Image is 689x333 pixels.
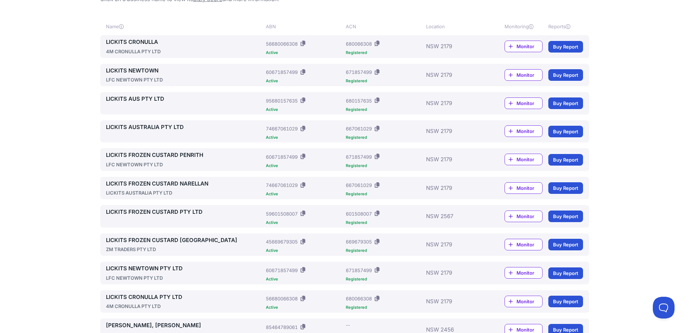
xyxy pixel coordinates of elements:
div: Registered [346,249,423,253]
a: Buy Report [548,296,583,307]
div: Active [266,305,343,309]
div: LFC NEWTOWN PTY LTD [106,274,263,282]
div: 74667061029 [266,182,298,189]
div: NSW 2179 [426,180,483,197]
div: 671857499 [346,68,372,76]
span: Monitor [516,128,542,135]
div: Registered [346,221,423,225]
div: 667061029 [346,125,372,132]
div: NSW 2179 [426,293,483,310]
a: Monitor [505,267,543,279]
div: 60671857499 [266,267,298,274]
div: Registered [346,136,423,140]
div: NSW 2567 [426,208,483,225]
div: 56680066308 [266,40,298,47]
div: Registered [346,277,423,281]
span: Monitor [516,213,542,220]
div: Active [266,51,343,55]
div: Monitoring [505,23,543,30]
div: ZM TRADERS PTY LTD [106,246,263,253]
div: -- [346,321,350,329]
a: Monitor [505,239,543,250]
div: Active [266,221,343,225]
span: Monitor [516,269,542,276]
a: Buy Report [548,126,583,137]
a: Monitor [505,41,543,52]
div: Registered [346,192,423,196]
div: 680157635 [346,97,372,104]
div: 669679305 [346,238,372,245]
div: 95680157635 [266,97,298,104]
a: Buy Report [548,182,583,194]
div: 4M CRONULLA PTY LTD [106,303,263,310]
a: LICKITS CRONULLA PTY LTD [106,293,263,301]
a: Buy Report [548,239,583,250]
a: Monitor [505,296,543,307]
span: Monitor [516,100,542,107]
div: Registered [346,164,423,168]
div: Registered [346,79,423,83]
span: Monitor [516,71,542,79]
div: LFC NEWTOWN PTY LTD [106,161,263,168]
div: 60671857499 [266,68,298,76]
a: LICKITS AUS PTY LTD [106,95,263,103]
div: Active [266,192,343,196]
div: 85464789061 [266,324,298,331]
a: Monitor [505,154,543,165]
div: ABN [266,23,343,30]
a: [PERSON_NAME], [PERSON_NAME] [106,321,263,330]
div: 601508007 [346,210,372,217]
div: NSW 2179 [426,236,483,253]
a: Monitor [505,125,543,137]
div: 59601508007 [266,210,298,217]
span: Monitor [516,298,542,305]
div: LFC NEWTOWN PTY LTD [106,76,263,83]
div: 56680066308 [266,295,298,302]
a: LICKITS FROZEN CUSTARD PTY LTD [106,208,263,216]
a: Monitor [505,97,543,109]
a: Buy Report [548,267,583,279]
div: 4M CRONULLA PTY LTD [106,48,263,55]
div: Registered [346,51,423,55]
a: LICKITS FROZEN CUSTARD [GEOGRAPHIC_DATA] [106,236,263,245]
div: Active [266,108,343,112]
div: NSW 2179 [426,265,483,282]
div: 671857499 [346,153,372,161]
div: Active [266,277,343,281]
span: Monitor [516,43,542,50]
span: Monitor [516,156,542,163]
div: 671857499 [346,267,372,274]
div: 45669679305 [266,238,298,245]
div: Active [266,79,343,83]
div: NSW 2179 [426,123,483,140]
div: Reports [548,23,583,30]
div: Active [266,249,343,253]
span: Monitor [516,184,542,192]
a: Buy Report [548,154,583,166]
span: Monitor [516,241,542,248]
a: Buy Report [548,41,583,53]
div: Name [106,23,263,30]
div: 60671857499 [266,153,298,161]
div: 680066308 [346,295,372,302]
div: Registered [346,108,423,112]
div: NSW 2179 [426,151,483,168]
a: LICKITS NEWTOWN [106,67,263,75]
a: LICKITS FROZEN CUSTARD PENRITH [106,151,263,159]
div: Location [426,23,483,30]
div: Registered [346,305,423,309]
div: LICKITS AUSTRALIA PTY LTD [106,189,263,196]
div: 680066308 [346,40,372,47]
a: Buy Report [548,69,583,81]
div: Active [266,164,343,168]
a: Monitor [505,69,543,81]
div: NSW 2179 [426,67,483,84]
iframe: Toggle Customer Support [653,297,675,319]
a: LICKITS CRONULLA [106,38,263,46]
div: NSW 2179 [426,38,483,55]
div: NSW 2179 [426,95,483,112]
a: Buy Report [548,97,583,109]
a: Monitor [505,182,543,194]
div: ACN [346,23,423,30]
a: LICKITS AUSTRALIA PTY LTD [106,123,263,132]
